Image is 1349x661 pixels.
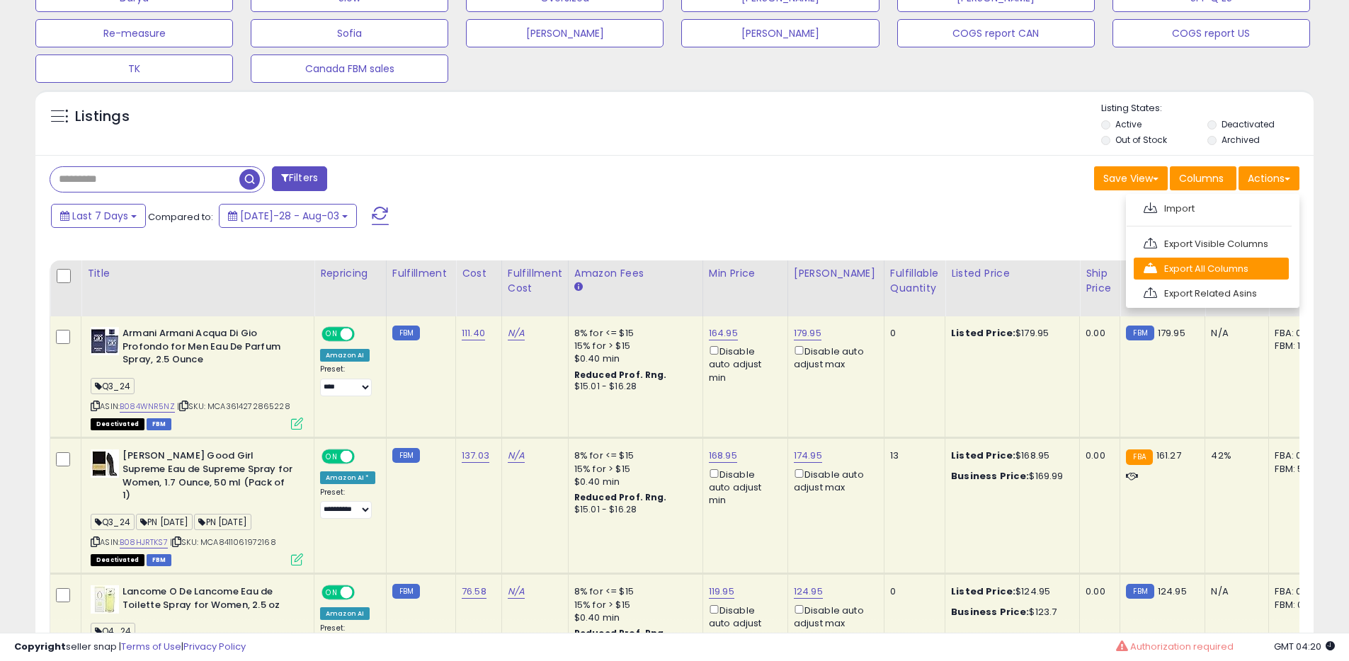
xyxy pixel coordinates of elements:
[1156,449,1181,462] span: 161.27
[170,536,276,548] span: | SKU: MCA8411061972168
[462,266,496,281] div: Cost
[87,266,308,281] div: Title
[1239,166,1299,190] button: Actions
[462,326,485,340] a: 111.40
[392,448,420,463] small: FBM
[794,326,821,340] a: 179.95
[1275,449,1321,462] div: FBA: 0
[320,266,380,281] div: Repricing
[1274,640,1335,653] span: 2025-08-11 04:20 GMT
[794,449,822,463] a: 174.95
[51,204,146,228] button: Last 7 Days
[951,327,1069,340] div: $179.95
[123,585,295,615] b: Lancome O De Lancome Eau de Toilette Spray for Women, 2.5 oz
[1179,171,1224,185] span: Columns
[1134,258,1289,280] a: Export All Columns
[240,209,339,223] span: [DATE]-28 - Aug-03
[320,349,370,362] div: Amazon AI
[194,514,251,530] span: PN [DATE]
[1275,340,1321,352] div: FBM: 1
[574,266,697,281] div: Amazon Fees
[91,449,303,564] div: ASIN:
[951,449,1069,462] div: $168.95
[183,640,246,653] a: Privacy Policy
[251,54,448,83] button: Canada FBM sales
[508,585,525,599] a: N/A
[75,107,130,127] h5: Listings
[91,585,119,614] img: 51ILwweztPL._SL40_.jpg
[574,369,667,381] b: Reduced Prof. Rng.
[91,449,119,478] img: 41BUrKvq9JS._SL40_.jpg
[1134,282,1289,304] a: Export Related Asins
[574,381,692,393] div: $15.01 - $16.28
[1101,102,1314,115] p: Listing States:
[1275,599,1321,611] div: FBM: 0
[1275,463,1321,476] div: FBM: 5
[574,449,692,462] div: 8% for <= $15
[890,327,934,340] div: 0
[136,514,193,530] span: PN [DATE]
[574,352,692,365] div: $0.40 min
[14,640,246,654] div: seller snap | |
[1275,327,1321,340] div: FBA: 0
[709,449,737,463] a: 168.95
[323,328,341,340] span: ON
[1158,326,1185,340] span: 179.95
[574,585,692,598] div: 8% for <= $15
[1170,166,1236,190] button: Columns
[951,585,1069,598] div: $124.95
[323,587,341,599] span: ON
[709,326,738,340] a: 164.95
[1126,449,1152,465] small: FBA
[951,605,1029,619] b: Business Price:
[91,554,144,566] span: All listings that are unavailable for purchase on Amazon for any reason other than out-of-stock
[392,266,450,281] div: Fulfillment
[1086,585,1109,598] div: 0.00
[147,418,172,430] span: FBM
[709,466,777,507] div: Disable auto adjust min
[1275,585,1321,598] div: FBA: 0
[1134,197,1289,219] a: Import
[1211,585,1258,598] div: N/A
[1126,326,1154,340] small: FBM
[120,536,168,548] a: B08HJRTKS7
[1222,118,1275,130] label: Deactivated
[508,266,562,296] div: Fulfillment Cost
[574,599,692,611] div: 15% for > $15
[951,470,1069,483] div: $169.99
[392,584,420,599] small: FBM
[320,488,375,519] div: Preset:
[1086,266,1114,296] div: Ship Price
[466,19,664,47] button: [PERSON_NAME]
[1086,327,1109,340] div: 0.00
[320,607,370,620] div: Amazon AI
[1126,584,1154,599] small: FBM
[462,585,486,599] a: 76.58
[1211,327,1258,340] div: N/A
[272,166,327,191] button: Filters
[1115,118,1142,130] label: Active
[91,378,135,394] span: Q3_24
[574,491,667,503] b: Reduced Prof. Rng.
[709,343,777,384] div: Disable auto adjust min
[72,209,128,223] span: Last 7 Days
[890,449,934,462] div: 13
[574,476,692,488] div: $0.40 min
[794,602,873,630] div: Disable auto adjust max
[508,326,525,340] a: N/A
[462,449,489,463] a: 137.03
[1115,134,1167,146] label: Out of Stock
[574,504,692,516] div: $15.01 - $16.28
[1094,166,1168,190] button: Save View
[1086,449,1109,462] div: 0.00
[353,328,375,340] span: OFF
[91,514,135,530] span: Q3_24
[1134,233,1289,255] a: Export Visible Columns
[709,266,782,281] div: Min Price
[323,451,341,463] span: ON
[794,343,873,371] div: Disable auto adjust max
[123,327,295,370] b: Armani Armani Acqua Di Gio Profondo for Men Eau De Parfum Spray, 2.5 Ounce
[951,469,1029,483] b: Business Price:
[1158,585,1187,598] span: 124.95
[709,602,777,643] div: Disable auto adjust min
